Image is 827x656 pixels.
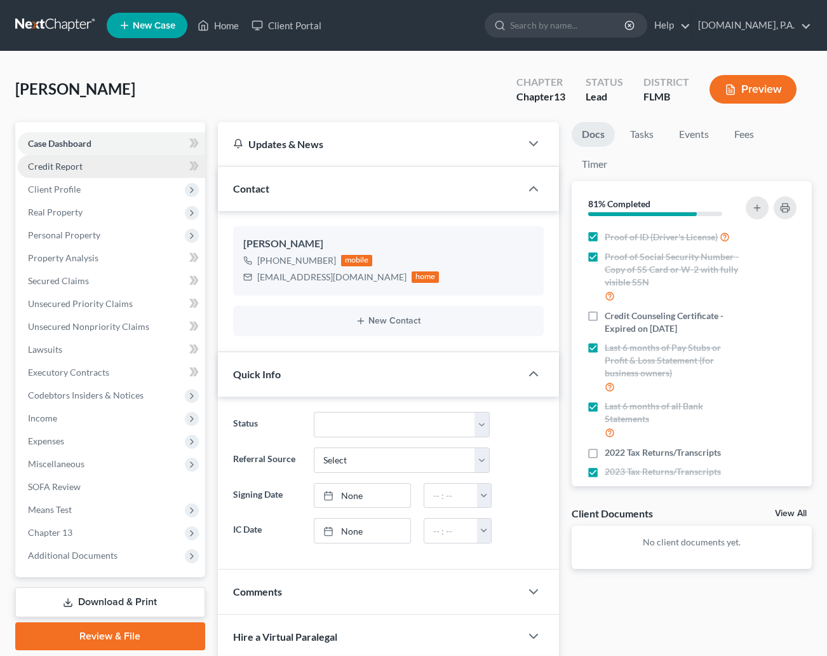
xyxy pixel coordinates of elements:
[243,316,534,326] button: New Contact
[15,622,205,650] a: Review & File
[227,518,307,543] label: IC Date
[18,247,205,270] a: Property Analysis
[605,400,741,425] span: Last 6 months of all Bank Statements
[18,361,205,384] a: Executory Contracts
[28,298,133,309] span: Unsecured Priority Claims
[28,390,144,400] span: Codebtors Insiders & Notices
[257,254,336,267] div: [PHONE_NUMBER]
[605,341,741,379] span: Last 6 months of Pay Stubs or Profit & Loss Statement (for business owners)
[133,21,175,31] span: New Case
[233,182,269,195] span: Contact
[28,413,57,423] span: Income
[605,484,721,497] span: 2024 Tax Returns/Transcripts
[572,152,617,177] a: Timer
[18,315,205,338] a: Unsecured Nonpriority Claims
[257,271,407,284] div: [EMAIL_ADDRESS][DOMAIN_NAME]
[28,435,64,446] span: Expenses
[605,465,721,478] span: 2023 Tax Returns/Transcripts
[233,137,506,151] div: Updates & News
[605,446,721,459] span: 2022 Tax Returns/Transcripts
[669,122,719,147] a: Events
[28,504,72,515] span: Means Test
[341,255,373,266] div: mobile
[28,481,81,492] span: SOFA Review
[28,161,83,172] span: Credit Report
[28,458,84,469] span: Miscellaneous
[724,122,765,147] a: Fees
[243,236,534,252] div: [PERSON_NAME]
[620,122,664,147] a: Tasks
[314,519,410,543] a: None
[572,507,653,520] div: Client Documents
[588,198,650,209] strong: 81% Completed
[605,250,741,289] span: Proof of Social Security Number - Copy of SS Card or W-2 with fully visible SSN
[28,344,62,355] span: Lawsuits
[709,75,797,104] button: Preview
[28,550,118,561] span: Additional Documents
[233,585,282,598] span: Comments
[643,75,689,90] div: District
[572,122,615,147] a: Docs
[516,90,565,104] div: Chapter
[28,229,100,240] span: Personal Property
[28,184,81,195] span: Client Profile
[18,155,205,178] a: Credit Report
[18,132,205,155] a: Case Dashboard
[28,367,109,378] span: Executory Contracts
[227,483,307,509] label: Signing Date
[18,338,205,361] a: Lawsuits
[775,509,807,518] a: View All
[18,292,205,315] a: Unsecured Priority Claims
[586,90,623,104] div: Lead
[15,79,135,98] span: [PERSON_NAME]
[424,519,478,543] input: -- : --
[245,14,328,37] a: Client Portal
[191,14,245,37] a: Home
[314,484,410,508] a: None
[28,275,89,286] span: Secured Claims
[605,310,741,335] span: Credit Counseling Certificate - Expired on [DATE]
[510,13,626,37] input: Search by name...
[28,527,72,538] span: Chapter 13
[582,536,802,549] p: No client documents yet.
[605,231,718,243] span: Proof of ID (Driver's License)
[28,138,91,149] span: Case Dashboard
[18,475,205,498] a: SOFA Review
[18,270,205,292] a: Secured Claims
[28,321,149,332] span: Unsecured Nonpriority Claims
[648,14,690,37] a: Help
[233,368,281,380] span: Quick Info
[28,252,98,263] span: Property Analysis
[554,90,565,102] span: 13
[233,631,337,643] span: Hire a Virtual Paralegal
[586,75,623,90] div: Status
[692,14,811,37] a: [DOMAIN_NAME], P.A.
[516,75,565,90] div: Chapter
[412,271,440,283] div: home
[15,587,205,617] a: Download & Print
[28,207,83,217] span: Real Property
[227,412,307,437] label: Status
[424,484,478,508] input: -- : --
[643,90,689,104] div: FLMB
[227,448,307,473] label: Referral Source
